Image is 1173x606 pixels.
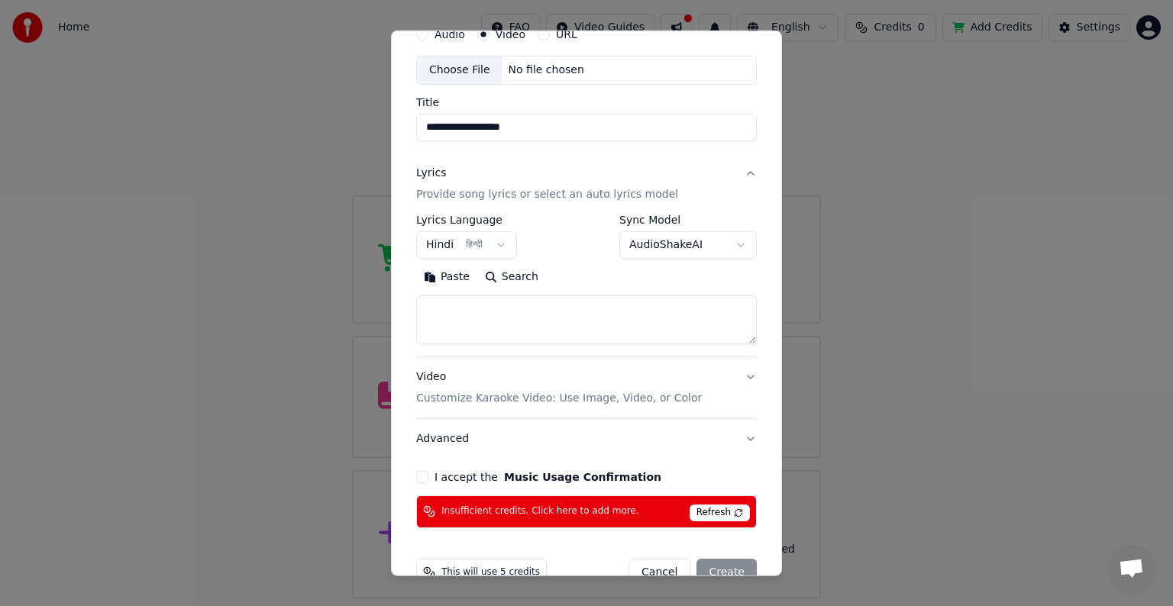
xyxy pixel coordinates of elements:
label: Audio [435,29,465,40]
p: Provide song lyrics or select an auto lyrics model [416,187,678,202]
label: Sync Model [619,214,757,225]
span: Refresh [690,504,750,521]
button: Search [477,265,546,289]
span: Insufficient credits. Click here to add more. [441,505,639,517]
div: No file chosen [502,63,590,78]
div: Choose File [417,56,502,84]
button: Advanced [416,419,757,459]
label: URL [556,29,577,40]
label: Video [496,29,525,40]
span: This will use 5 credits [441,566,540,579]
button: I accept the [504,472,661,482]
label: I accept the [435,472,661,482]
button: Paste [416,265,477,289]
button: Cancel [629,559,690,586]
div: LyricsProvide song lyrics or select an auto lyrics model [416,214,757,356]
label: Title [416,97,757,108]
div: Lyrics [416,166,446,181]
label: Lyrics Language [416,214,517,225]
button: VideoCustomize Karaoke Video: Use Image, Video, or Color [416,357,757,418]
button: LyricsProvide song lyrics or select an auto lyrics model [416,153,757,214]
div: Video [416,369,702,406]
p: Customize Karaoke Video: Use Image, Video, or Color [416,391,702,406]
